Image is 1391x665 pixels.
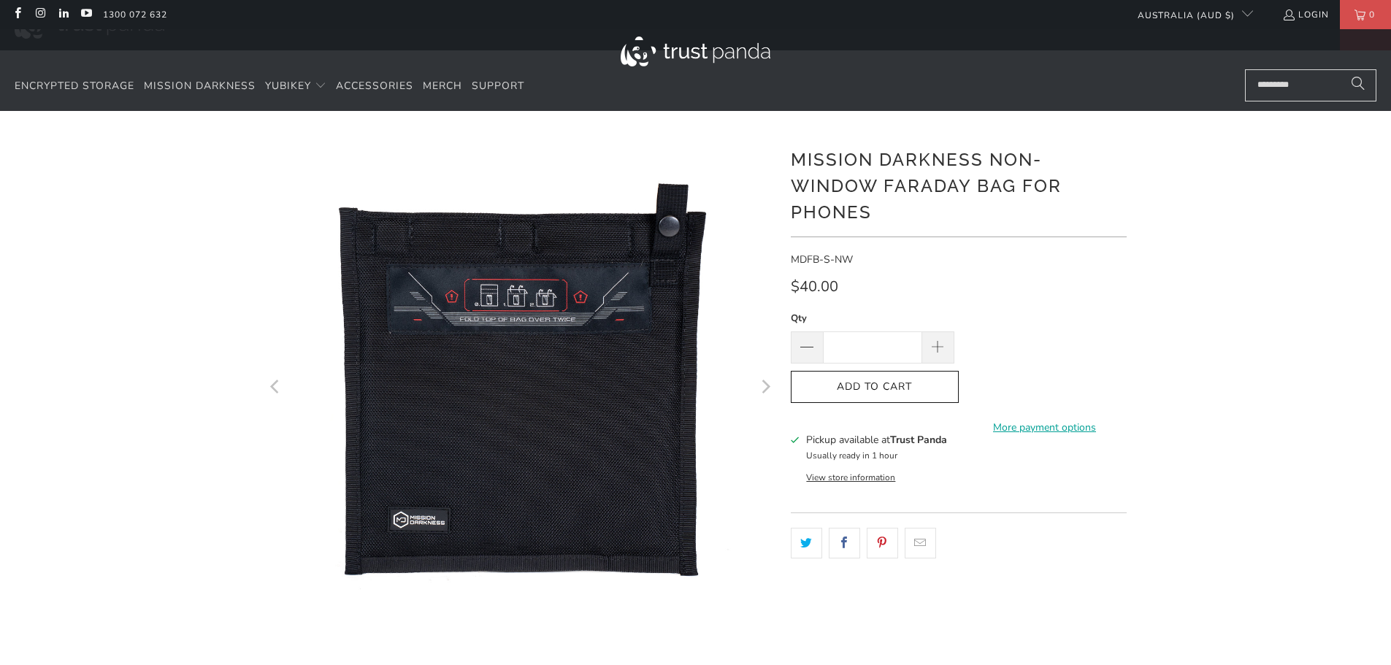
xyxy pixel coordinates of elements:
[336,79,413,93] span: Accessories
[265,133,776,644] a: Mission Darkness Non-Window Faraday Bag for Phones
[472,79,524,93] span: Support
[791,371,959,404] button: Add to Cart
[791,144,1127,226] h1: Mission Darkness Non-Window Faraday Bag for Phones
[264,133,288,644] button: Previous
[57,9,69,20] a: Trust Panda Australia on LinkedIn
[963,420,1127,436] a: More payment options
[754,133,777,644] button: Next
[34,9,46,20] a: Trust Panda Australia on Instagram
[621,36,770,66] img: Trust Panda Australia
[791,277,838,296] span: $40.00
[905,528,936,558] a: Email this to a friend
[472,69,524,104] a: Support
[15,69,134,104] a: Encrypted Storage
[144,69,256,104] a: Mission Darkness
[867,528,898,558] a: Share this on Pinterest
[423,69,462,104] a: Merch
[890,433,947,447] b: Trust Panda
[144,79,256,93] span: Mission Darkness
[423,79,462,93] span: Merch
[791,528,822,558] a: Share this on Twitter
[265,69,326,104] summary: YubiKey
[791,253,853,266] span: MDFB-S-NW
[336,69,413,104] a: Accessories
[11,9,23,20] a: Trust Panda Australia on Facebook
[806,381,943,393] span: Add to Cart
[103,7,167,23] a: 1300 072 632
[1282,7,1329,23] a: Login
[265,79,311,93] span: YubiKey
[791,310,954,326] label: Qty
[806,450,897,461] small: Usually ready in 1 hour
[806,472,895,483] button: View store information
[1245,69,1376,101] input: Search...
[15,79,134,93] span: Encrypted Storage
[806,432,947,447] h3: Pickup available at
[15,69,524,104] nav: Translation missing: en.navigation.header.main_nav
[80,9,92,20] a: Trust Panda Australia on YouTube
[1340,69,1376,101] button: Search
[829,528,860,558] a: Share this on Facebook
